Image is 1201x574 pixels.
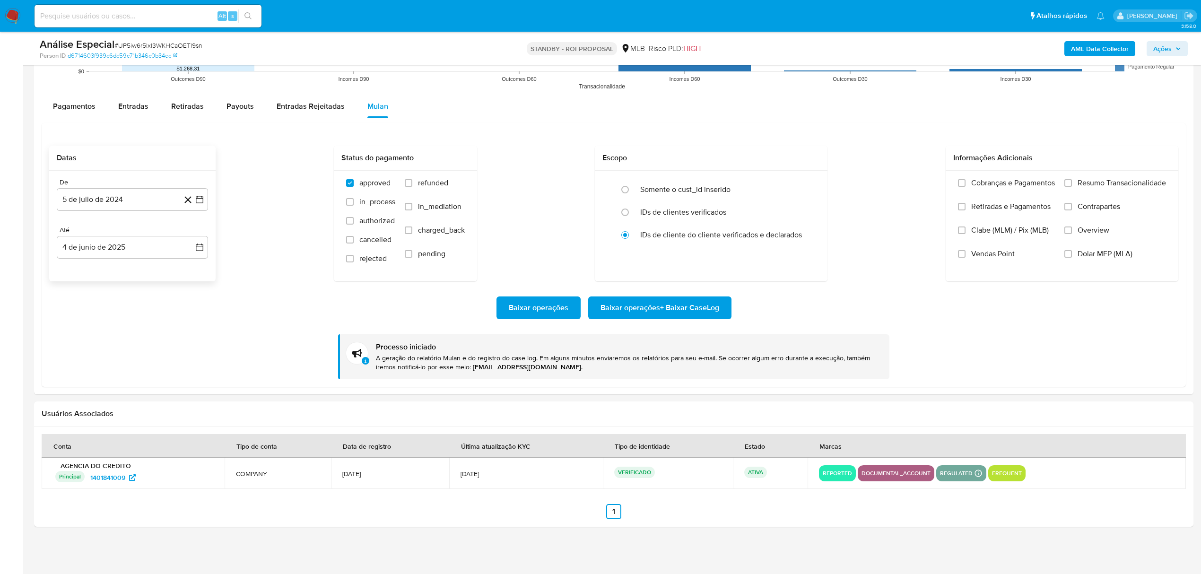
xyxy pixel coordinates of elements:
span: s [231,11,234,20]
span: # UP5iw6r5lxl3WKHCaOETl9sn [114,41,202,50]
a: d6714603f939c6dc59c71b346c0b34ec [68,52,177,60]
span: Alt [218,11,226,20]
span: Ações [1153,41,1172,56]
a: Notificações [1097,12,1105,20]
b: Análise Especial [40,36,114,52]
button: AML Data Collector [1064,41,1135,56]
button: Ações [1147,41,1188,56]
div: MLB [621,43,645,54]
span: Atalhos rápidos [1036,11,1087,21]
input: Pesquise usuários ou casos... [35,10,261,22]
p: laisa.felismino@mercadolivre.com [1127,11,1181,20]
b: AML Data Collector [1071,41,1129,56]
span: 3.158.0 [1181,22,1196,30]
a: Sair [1184,11,1194,21]
button: search-icon [238,9,258,23]
h2: Usuários Associados [42,409,1186,418]
b: Person ID [40,52,66,60]
p: STANDBY - ROI PROPOSAL [527,42,617,55]
span: HIGH [683,43,701,54]
span: Risco PLD: [649,43,701,54]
